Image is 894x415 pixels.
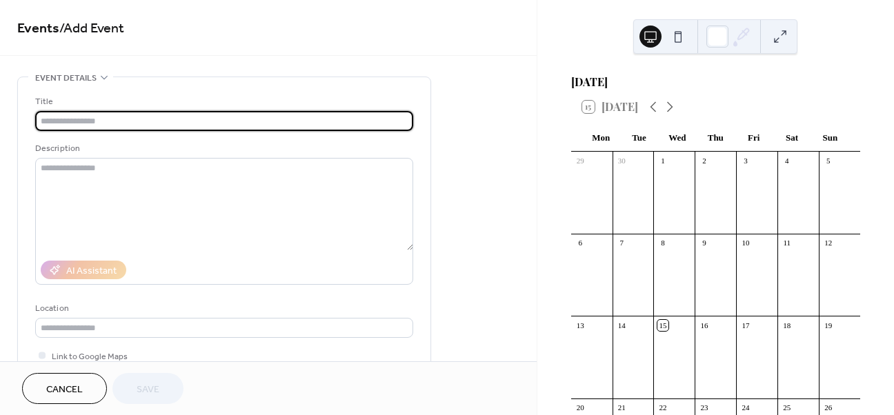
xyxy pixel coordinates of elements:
div: Location [35,301,410,316]
span: Event details [35,71,97,85]
div: 2 [699,156,709,166]
div: 1 [657,156,668,166]
div: 23 [699,403,709,413]
button: Cancel [22,373,107,404]
div: 22 [657,403,668,413]
div: 24 [740,403,751,413]
div: 3 [740,156,751,166]
div: Sat [773,124,811,152]
div: 18 [782,320,792,330]
div: 8 [657,238,668,248]
div: 14 [617,320,627,330]
div: Thu [697,124,735,152]
div: Title [35,94,410,109]
div: Wed [658,124,696,152]
div: 21 [617,403,627,413]
div: 30 [617,156,627,166]
div: Sun [811,124,849,152]
div: Mon [582,124,620,152]
div: 17 [740,320,751,330]
div: 20 [575,403,586,413]
div: 4 [782,156,792,166]
div: 13 [575,320,586,330]
div: 19 [823,320,833,330]
span: / Add Event [59,15,124,42]
div: 16 [699,320,709,330]
div: Tue [620,124,658,152]
div: 9 [699,238,709,248]
div: 5 [823,156,833,166]
div: Description [35,141,410,156]
div: 25 [782,403,792,413]
span: Link to Google Maps [52,350,128,364]
div: 29 [575,156,586,166]
span: Cancel [46,383,83,397]
div: [DATE] [571,74,860,90]
div: 15 [657,320,668,330]
a: Events [17,15,59,42]
div: 6 [575,238,586,248]
div: 11 [782,238,792,248]
div: 7 [617,238,627,248]
div: 26 [823,403,833,413]
div: 10 [740,238,751,248]
div: Fri [735,124,773,152]
div: 12 [823,238,833,248]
